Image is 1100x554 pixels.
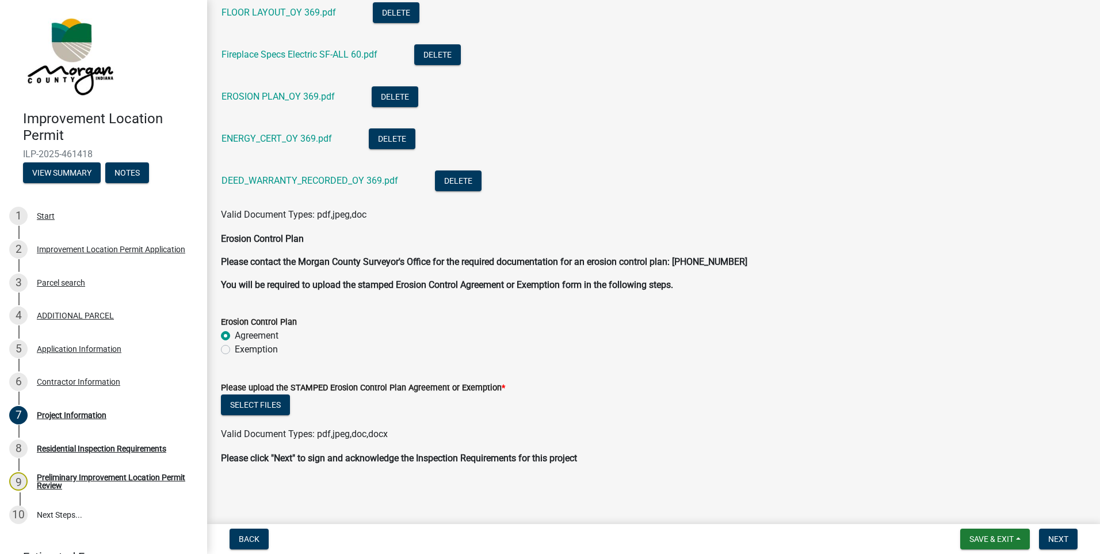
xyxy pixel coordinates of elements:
[221,133,332,144] a: ENERGY_CERT_OY 369.pdf
[221,453,577,464] strong: Please click "Next" to sign and acknowledge the Inspection Requirements for this project
[9,472,28,491] div: 9
[105,169,149,178] wm-modal-confirm: Notes
[221,384,505,392] label: Please upload the STAMPED Erosion Control Plan Agreement or Exemption
[235,343,278,356] label: Exemption
[9,340,28,358] div: 5
[373,2,419,23] button: Delete
[23,149,184,160] span: ILP-2025-461418
[221,279,673,290] strong: You will be required to upload the stamped Erosion Control Agreement or Exemption form in the fol...
[369,134,415,145] wm-modal-confirm: Delete Document
[9,274,28,292] div: 3
[37,245,185,253] div: Improvement Location Permit Application
[9,240,28,259] div: 2
[969,534,1014,544] span: Save & Exit
[960,529,1030,549] button: Save & Exit
[221,209,366,220] span: Valid Document Types: pdf,jpeg,doc
[9,306,28,325] div: 4
[221,394,290,415] button: Select files
[9,439,28,458] div: 8
[414,50,461,61] wm-modal-confirm: Delete Document
[23,162,101,183] button: View Summary
[221,7,336,18] a: FLOOR LAYOUT_OY 369.pdf
[230,529,269,549] button: Back
[37,445,166,453] div: Residential Inspection Requirements
[221,256,747,267] strong: Please contact the Morgan County Surveyor's Office for the required documentation for an erosion ...
[37,212,55,220] div: Start
[37,345,121,353] div: Application Information
[221,233,304,244] strong: Erosion Control Plan
[235,329,278,343] label: Agreement
[221,175,398,186] a: DEED_WARRANTY_RECORDED_OY 369.pdf
[372,86,418,107] button: Delete
[37,378,120,386] div: Contractor Information
[435,176,482,187] wm-modal-confirm: Delete Document
[221,318,297,327] label: Erosion Control Plan
[37,411,106,419] div: Project Information
[23,169,101,178] wm-modal-confirm: Summary
[221,49,377,60] a: Fireplace Specs Electric SF-ALL 60.pdf
[105,162,149,183] button: Notes
[1039,529,1078,549] button: Next
[9,506,28,524] div: 10
[37,473,189,490] div: Preliminary Improvement Location Permit Review
[9,207,28,225] div: 1
[372,92,418,103] wm-modal-confirm: Delete Document
[37,312,114,320] div: ADDITIONAL PARCEL
[9,406,28,424] div: 7
[23,111,198,144] h4: Improvement Location Permit
[1048,534,1068,544] span: Next
[414,44,461,65] button: Delete
[373,8,419,19] wm-modal-confirm: Delete Document
[221,91,335,102] a: EROSION PLAN_OY 369.pdf
[37,279,85,287] div: Parcel search
[369,128,415,149] button: Delete
[9,373,28,391] div: 6
[435,170,482,191] button: Delete
[221,428,388,439] span: Valid Document Types: pdf,jpeg,doc,docx
[239,534,259,544] span: Back
[23,12,116,98] img: Morgan County, Indiana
